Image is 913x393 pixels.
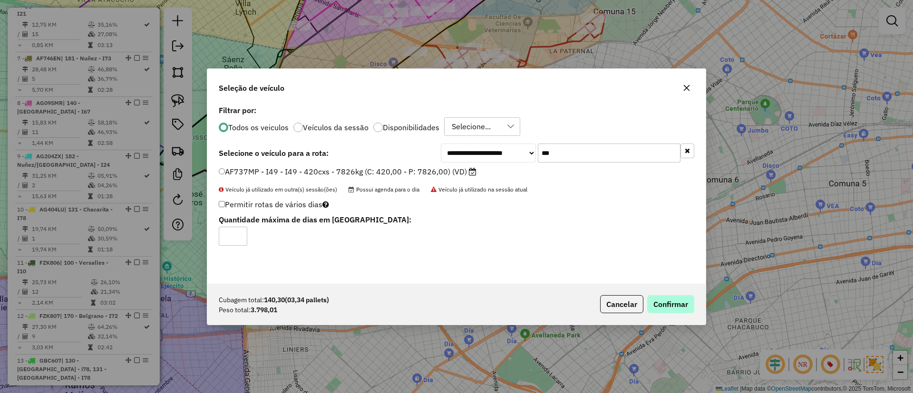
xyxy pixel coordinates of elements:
strong: 3.798,01 [251,305,277,315]
label: AF737MP - I49 - I49 - 420cxs - 7826kg (C: 420,00 - P: 7826,00) (VD) [219,166,476,177]
span: (03,34 pallets) [285,296,329,304]
strong: Selecione o veículo para a rota: [219,148,329,158]
div: Selecione... [448,118,494,136]
strong: 140,30 [264,295,329,305]
label: Filtrar por: [219,105,694,116]
label: Todos os veiculos [228,124,289,131]
input: Permitir rotas de vários dias [219,201,225,207]
span: Seleção de veículo [219,82,284,94]
label: Quantidade máxima de dias em [GEOGRAPHIC_DATA]: [219,214,532,225]
label: Disponibilidades [383,124,439,131]
span: Veículo já utilizado em outra(s) sessão(ões) [219,186,337,193]
button: Cancelar [600,295,643,313]
input: AF737MP - I49 - I49 - 420cxs - 7826kg (C: 420,00 - P: 7826,00) (VD) [219,168,225,174]
button: Confirmar [647,295,694,313]
span: Possui agenda para o dia [349,186,419,193]
label: Veículos da sessão [303,124,369,131]
label: Permitir rotas de vários dias [219,195,329,213]
span: Veículo já utilizado na sessão atual [431,186,527,193]
i: Selecione pelo menos um veículo [322,201,329,208]
span: Peso total: [219,305,251,315]
span: Cubagem total: [219,295,264,305]
i: Possui agenda para o dia [469,168,476,175]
